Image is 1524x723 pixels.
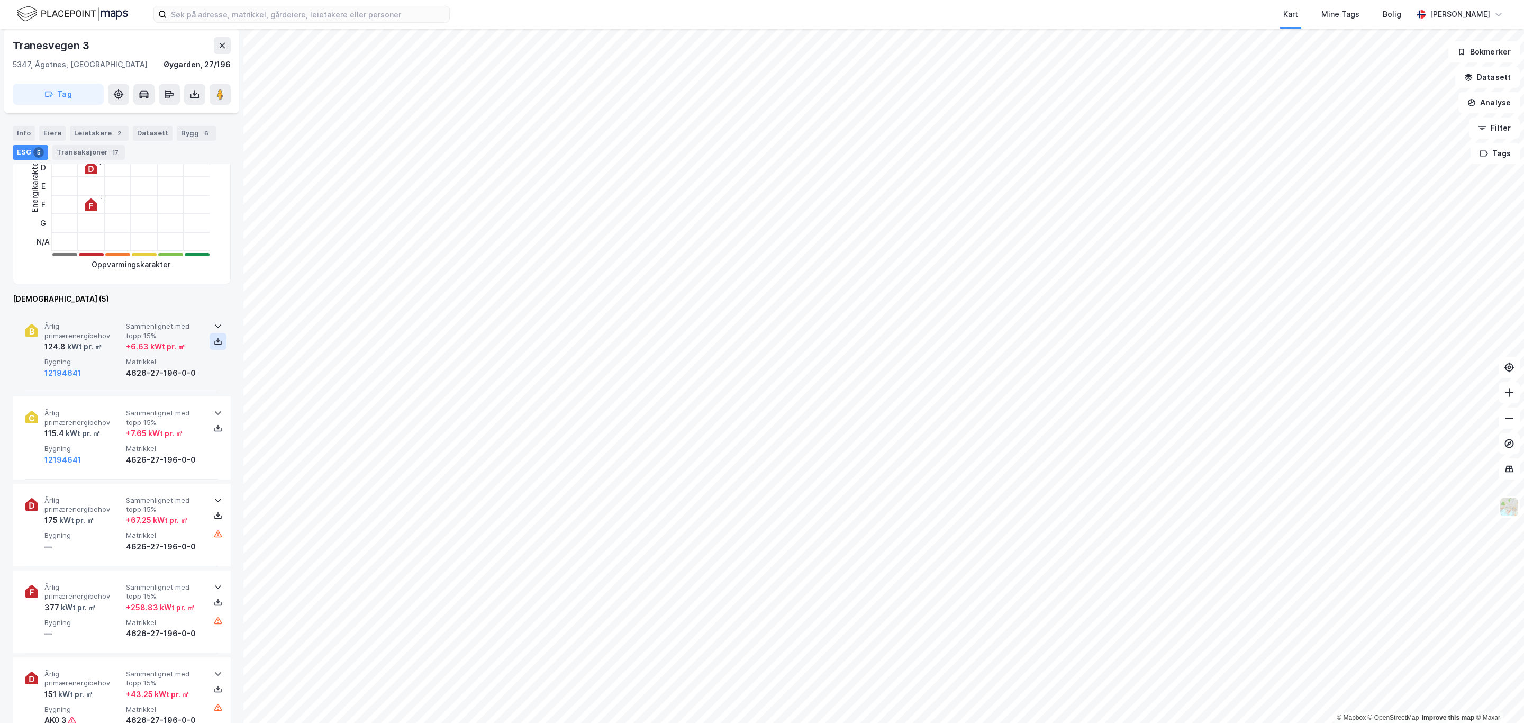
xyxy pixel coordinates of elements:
div: Tranesvegen 3 [13,37,91,54]
img: Z [1499,497,1519,517]
div: — [44,540,122,553]
div: + 7.65 kWt pr. ㎡ [126,427,183,440]
span: Matrikkel [126,357,203,366]
div: 1 [100,197,103,203]
div: Øygarden, 27/196 [164,58,231,71]
span: Årlig primærenergibehov [44,322,122,340]
div: Kart [1283,8,1298,21]
div: 124.8 [44,340,102,353]
div: 4626-27-196-0-0 [126,367,203,379]
span: Sammenlignet med topp 15% [126,409,203,427]
div: kWt pr. ㎡ [57,688,93,701]
span: Bygning [44,705,122,714]
span: Matrikkel [126,705,203,714]
div: G [37,214,50,232]
div: Oppvarmingskarakter [92,258,170,271]
div: Info [13,126,35,141]
a: Mapbox [1337,714,1366,721]
div: [DEMOGRAPHIC_DATA] (5) [13,293,231,305]
span: Sammenlignet med topp 15% [126,583,203,601]
button: Analyse [1458,92,1520,113]
div: F [37,195,50,214]
span: Matrikkel [126,444,203,453]
div: kWt pr. ㎡ [66,340,102,353]
div: Bygg [177,126,216,141]
div: 17 [110,147,121,158]
div: [PERSON_NAME] [1430,8,1490,21]
img: logo.f888ab2527a4732fd821a326f86c7f29.svg [17,5,128,23]
span: Sammenlignet med topp 15% [126,322,203,340]
div: 5 [33,147,44,158]
div: 4626-27-196-0-0 [126,627,203,640]
div: — [44,627,122,640]
div: kWt pr. ㎡ [64,427,101,440]
div: N/A [37,232,50,251]
button: 12194641 [44,367,81,379]
div: + 258.83 kWt pr. ㎡ [126,601,195,614]
input: Søk på adresse, matrikkel, gårdeiere, leietakere eller personer [167,6,449,22]
a: Improve this map [1422,714,1474,721]
button: Tags [1471,143,1520,164]
span: Matrikkel [126,531,203,540]
span: Bygning [44,618,122,627]
div: kWt pr. ㎡ [59,601,96,614]
span: Bygning [44,531,122,540]
div: ESG [13,145,48,160]
span: Sammenlignet med topp 15% [126,670,203,688]
div: D [37,158,50,177]
span: Årlig primærenergibehov [44,583,122,601]
span: Årlig primærenergibehov [44,496,122,514]
div: Bolig [1383,8,1401,21]
div: kWt pr. ㎡ [58,514,94,527]
button: Datasett [1455,67,1520,88]
div: Datasett [133,126,173,141]
span: Matrikkel [126,618,203,627]
div: E [37,177,50,195]
div: 377 [44,601,96,614]
div: Energikarakter [29,159,41,212]
button: Filter [1469,118,1520,139]
button: Bokmerker [1448,41,1520,62]
div: Eiere [39,126,66,141]
div: Transaksjoner [52,145,125,160]
div: + 67.25 kWt pr. ㎡ [126,514,188,527]
div: 4626-27-196-0-0 [126,454,203,466]
span: Bygning [44,357,122,366]
span: Bygning [44,444,122,453]
iframe: Chat Widget [1471,672,1524,723]
div: + 6.63 kWt pr. ㎡ [126,340,185,353]
div: 4626-27-196-0-0 [126,540,203,553]
div: 115.4 [44,427,101,440]
span: Årlig primærenergibehov [44,409,122,427]
div: 175 [44,514,94,527]
span: Sammenlignet med topp 15% [126,496,203,514]
button: 12194641 [44,454,81,466]
div: Leietakere [70,126,129,141]
div: 2 [114,128,124,139]
div: 151 [44,688,93,701]
button: Tag [13,84,104,105]
div: 6 [201,128,212,139]
a: OpenStreetMap [1368,714,1419,721]
div: Mine Tags [1321,8,1359,21]
span: Årlig primærenergibehov [44,670,122,688]
div: 5347, Ågotnes, [GEOGRAPHIC_DATA] [13,58,148,71]
div: + 43.25 kWt pr. ㎡ [126,688,189,701]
